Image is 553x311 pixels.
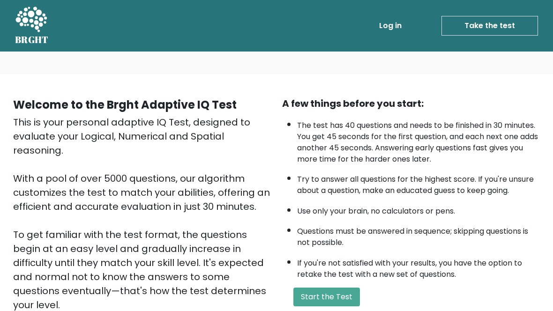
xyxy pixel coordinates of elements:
a: Log in [375,16,405,35]
h5: BRGHT [15,34,49,45]
button: Start the Test [293,288,360,306]
li: The test has 40 questions and needs to be finished in 30 minutes. You get 45 seconds for the firs... [297,115,540,165]
li: Use only your brain, no calculators or pens. [297,201,540,217]
li: Try to answer all questions for the highest score. If you're unsure about a question, make an edu... [297,169,540,196]
li: If you're not satisfied with your results, you have the option to retake the test with a new set ... [297,253,540,280]
div: A few things before you start: [282,96,540,111]
b: Welcome to the Brght Adaptive IQ Test [13,97,237,112]
a: BRGHT [15,4,49,48]
a: Take the test [441,16,538,36]
li: Questions must be answered in sequence; skipping questions is not possible. [297,221,540,248]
